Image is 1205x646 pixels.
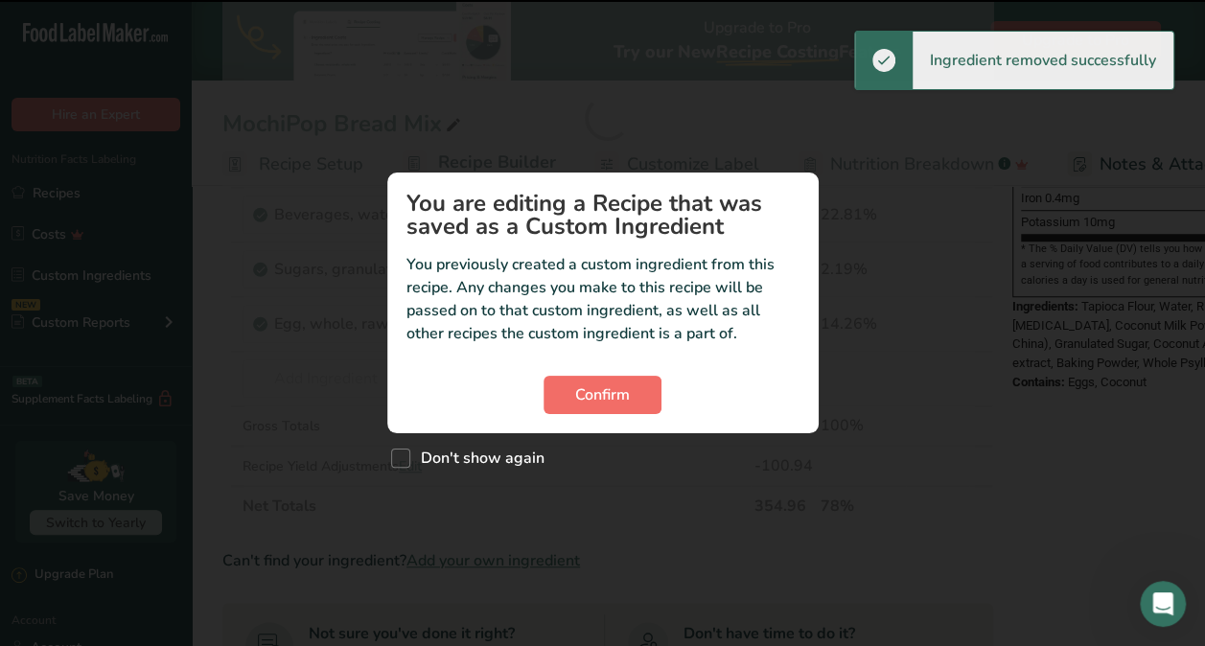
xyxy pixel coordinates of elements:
[406,192,799,238] h1: You are editing a Recipe that was saved as a Custom Ingredient
[544,376,661,414] button: Confirm
[913,32,1173,89] div: Ingredient removed successfully
[1140,581,1186,627] iframe: Intercom live chat
[410,449,545,468] span: Don't show again
[406,253,799,345] p: You previously created a custom ingredient from this recipe. Any changes you make to this recipe ...
[575,383,630,406] span: Confirm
